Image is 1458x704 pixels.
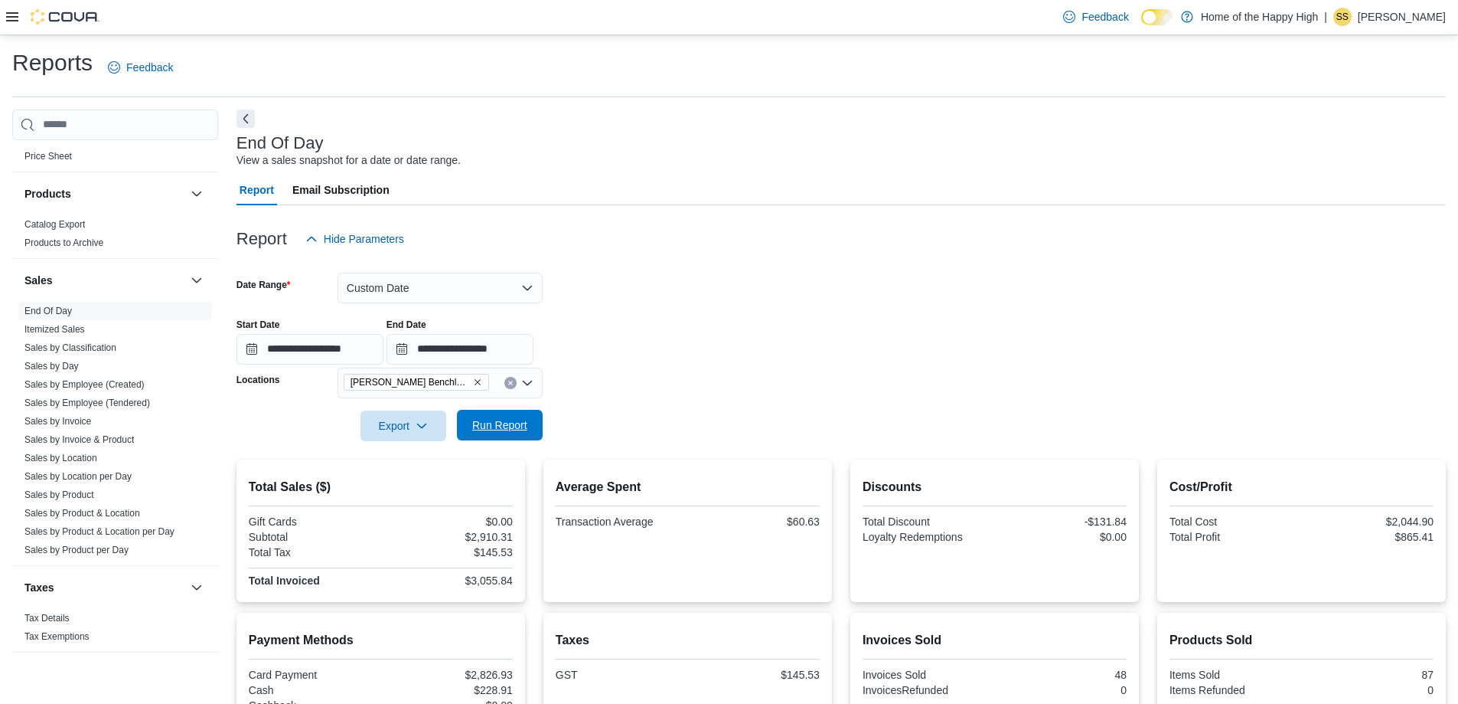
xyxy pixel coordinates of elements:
div: Suzanne Shutiak [1333,8,1352,26]
div: Cash [249,684,378,696]
div: Items Sold [1169,669,1299,681]
h3: Report [236,230,287,248]
div: $60.63 [690,516,820,528]
h2: Invoices Sold [863,631,1127,650]
span: Run Report [472,417,527,433]
div: InvoicesRefunded [863,684,992,696]
a: Feedback [102,52,179,83]
span: Feedback [126,60,173,75]
h2: Payment Methods [249,631,513,650]
label: Locations [236,374,280,386]
div: 0 [1304,684,1434,696]
a: Products to Archive [24,237,103,248]
span: SS [1336,8,1349,26]
div: Subtotal [249,531,378,543]
h3: End Of Day [236,134,324,152]
h2: Average Spent [556,478,820,496]
span: Sales by Product [24,489,94,501]
span: Products to Archive [24,237,103,249]
div: Total Tax [249,546,378,558]
span: End Of Day [24,305,72,317]
p: | [1324,8,1327,26]
span: Sales by Location per Day [24,470,132,483]
a: Sales by Location [24,453,97,463]
span: Sales by Classification [24,342,116,354]
div: $2,044.90 [1304,516,1434,528]
div: 48 [997,669,1127,681]
span: Dark Mode [1141,25,1142,26]
span: Price Sheet [24,150,72,162]
div: $145.53 [383,546,513,558]
span: Itemized Sales [24,323,85,336]
button: Taxes [188,578,206,597]
div: Sales [12,302,218,565]
h2: Products Sold [1169,631,1434,650]
a: Sales by Invoice & Product [24,434,134,445]
span: Tax Details [24,612,70,624]
a: Sales by Product [24,490,94,500]
div: Invoices Sold [863,669,992,681]
input: Press the down key to open a popover containing a calendar. [387,334,533,365]
button: Sales [24,273,184,288]
div: Total Profit [1169,531,1299,543]
a: Sales by Employee (Tendered) [24,398,150,408]
h2: Taxes [556,631,820,650]
button: Run Report [457,410,543,440]
a: Sales by Day [24,361,79,372]
div: Loyalty Redemptions [863,531,992,543]
div: View a sales snapshot for a date or date range. [236,152,461,169]
span: Feedback [1081,9,1128,25]
div: Pricing [12,147,218,172]
a: Sales by Employee (Created) [24,379,145,390]
span: Sales by Employee (Created) [24,378,145,391]
span: Sales by Product per Day [24,544,129,556]
span: Hinton - Hinton Benchlands - Fire & Flower [344,374,489,391]
div: Taxes [12,609,218,652]
span: Sales by Product & Location [24,507,140,519]
p: Home of the Happy High [1201,8,1318,26]
button: Hide Parameters [299,224,410,254]
span: Tax Exemptions [24,630,90,643]
a: Tax Details [24,613,70,624]
a: Catalog Export [24,219,85,230]
a: Sales by Product & Location per Day [24,526,175,537]
button: Next [236,110,255,128]
div: Products [12,215,218,258]
div: GST [556,669,685,681]
span: Sales by Product & Location per Day [24,526,175,538]
div: Total Cost [1169,516,1299,528]
div: 0 [997,684,1127,696]
a: Sales by Product & Location [24,508,140,519]
label: Start Date [236,319,280,331]
button: Products [24,186,184,201]
h2: Cost/Profit [1169,478,1434,496]
button: Export [360,411,446,441]
a: Itemized Sales [24,324,85,335]
label: Date Range [236,279,291,291]
h1: Reports [12,47,93,78]
div: Total Discount [863,516,992,528]
button: Taxes [24,580,184,595]
strong: Total Invoiced [249,575,320,587]
div: 87 [1304,669,1434,681]
div: Gift Cards [249,516,378,528]
div: $2,826.93 [383,669,513,681]
button: Open list of options [521,377,533,389]
div: $0.00 [383,516,513,528]
a: Sales by Product per Day [24,545,129,555]
div: Card Payment [249,669,378,681]
a: End Of Day [24,306,72,316]
span: Sales by Invoice & Product [24,434,134,446]
a: Sales by Classification [24,342,116,353]
div: -$131.84 [997,516,1127,528]
button: Clear input [504,377,517,389]
a: Price Sheet [24,151,72,162]
span: Email Subscription [292,175,390,205]
h2: Total Sales ($) [249,478,513,496]
div: $228.91 [383,684,513,696]
input: Press the down key to open a popover containing a calendar. [236,334,383,365]
div: $865.41 [1304,531,1434,543]
label: End Date [387,319,426,331]
span: [PERSON_NAME] Benchlands - Fire & Flower [351,375,470,390]
img: Cova [31,9,99,25]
